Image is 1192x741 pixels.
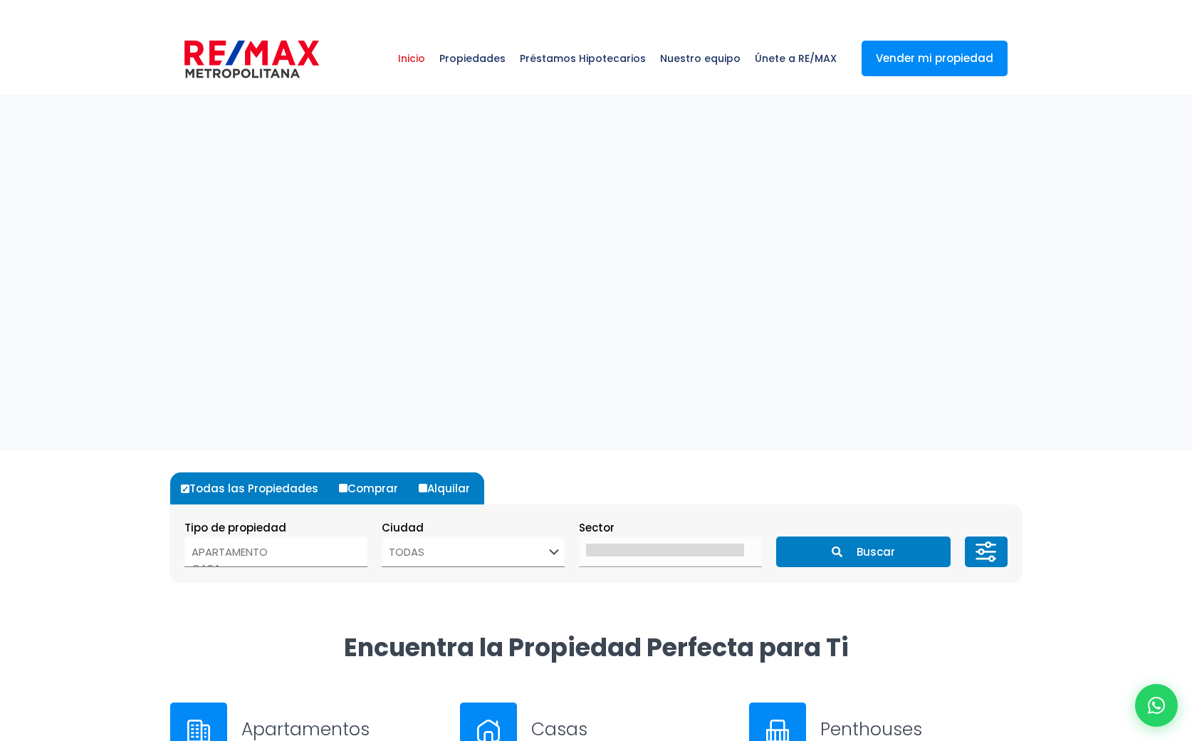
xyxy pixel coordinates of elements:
[653,37,748,80] span: Nuestro equipo
[432,37,513,80] span: Propiedades
[415,472,484,504] label: Alquilar
[862,41,1008,76] a: Vender mi propiedad
[579,520,615,535] span: Sector
[432,23,513,94] a: Propiedades
[748,37,844,80] span: Únete a RE/MAX
[177,472,333,504] label: Todas las Propiedades
[391,23,432,94] a: Inicio
[776,537,950,567] button: Buscar
[184,23,319,94] a: RE/MAX Metropolitana
[192,560,350,576] option: CASA
[192,544,350,560] option: APARTAMENTO
[344,630,849,665] strong: Encuentra la Propiedad Perfecta para Ti
[653,23,748,94] a: Nuestro equipo
[513,37,653,80] span: Préstamos Hipotecarios
[184,38,319,81] img: remax-metropolitana-logo
[748,23,844,94] a: Únete a RE/MAX
[335,472,412,504] label: Comprar
[382,520,424,535] span: Ciudad
[513,23,653,94] a: Préstamos Hipotecarios
[339,484,347,492] input: Comprar
[181,484,189,493] input: Todas las Propiedades
[419,484,427,492] input: Alquilar
[391,37,432,80] span: Inicio
[184,520,286,535] span: Tipo de propiedad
